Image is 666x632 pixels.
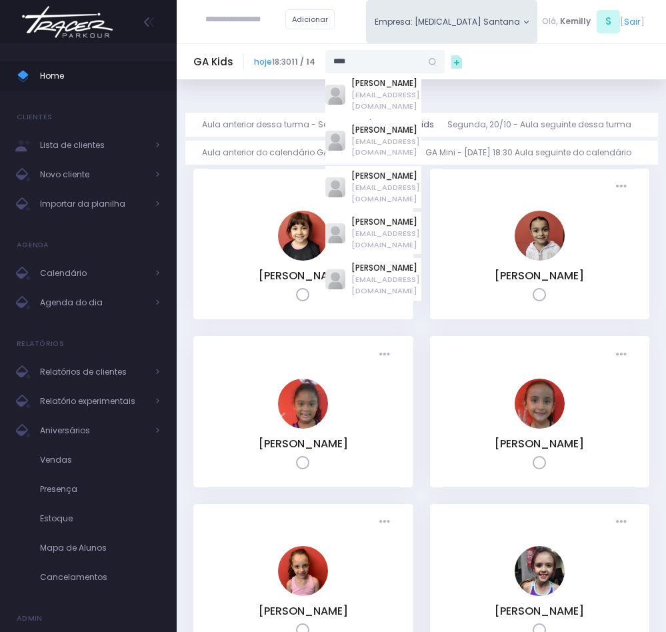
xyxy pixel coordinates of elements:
[351,216,421,228] a: [PERSON_NAME]
[254,56,272,67] a: hoje
[351,77,421,89] a: [PERSON_NAME]
[515,211,565,261] img: Carolina Lima Trindade
[515,420,565,431] a: Lara Araújo
[40,481,160,498] span: Presença
[425,141,641,165] a: GA Mini - [DATE] 18:30 Aula seguinte do calendário
[515,379,565,429] img: Lara Araújo
[40,195,147,213] span: Importar da planilha
[560,15,591,27] span: Kemilly
[40,451,160,469] span: Vendas
[17,104,52,131] h4: Clientes
[351,274,421,296] span: [EMAIL_ADDRESS][DOMAIN_NAME]
[278,546,328,596] img: Liz Valotto
[278,252,328,263] a: Ana Maya Sanches Fernandes
[278,211,328,261] img: Ana Maya Sanches Fernandes
[17,605,43,632] h4: Admin
[537,8,649,35] div: [ ]
[40,137,147,154] span: Lista de clientes
[40,539,160,557] span: Mapa de Alunos
[259,268,348,283] a: [PERSON_NAME]
[202,113,389,137] a: Aula anterior dessa turma - Segunda, 13/10
[597,10,620,33] span: S
[351,228,421,250] span: [EMAIL_ADDRESS][DOMAIN_NAME]
[40,363,147,381] span: Relatórios de clientes
[291,56,315,67] strong: 11 / 14
[17,331,64,357] h4: Relatórios
[351,170,421,182] a: [PERSON_NAME]
[202,141,414,165] a: Aula anterior do calendário GA Mini - [DATE] 18:30
[351,182,421,204] span: [EMAIL_ADDRESS][DOMAIN_NAME]
[515,587,565,599] a: Maria Cecília Utimi de Sousa
[515,546,565,596] img: Maria Cecília Utimi de Sousa
[254,56,315,68] span: 18:30
[17,232,49,259] h4: Agenda
[40,294,147,311] span: Agenda do dia
[495,603,584,619] a: [PERSON_NAME]
[495,436,584,451] a: [PERSON_NAME]
[278,379,328,429] img: Giovanna Melo
[447,113,641,137] a: Segunda, 20/10 - Aula seguinte dessa turma
[193,56,233,68] h5: GA Kids
[40,569,160,586] span: Cancelamentos
[351,262,421,274] a: [PERSON_NAME]
[278,420,328,431] a: Giovanna Melo
[495,268,584,283] a: [PERSON_NAME]
[515,252,565,263] a: Carolina Lima Trindade
[351,136,421,158] span: [EMAIL_ADDRESS][DOMAIN_NAME]
[285,9,335,29] a: Adicionar
[259,436,348,451] a: [PERSON_NAME]
[624,15,641,28] a: Sair
[40,510,160,527] span: Estoque
[40,265,147,282] span: Calendário
[278,587,328,599] a: Liz Valotto
[259,603,348,619] a: [PERSON_NAME]
[40,393,147,410] span: Relatório experimentais
[351,89,421,111] span: [EMAIL_ADDRESS][DOMAIN_NAME]
[542,15,558,27] span: Olá,
[40,422,147,439] span: Aniversários
[40,166,147,183] span: Novo cliente
[40,67,160,85] span: Home
[351,124,421,136] a: [PERSON_NAME]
